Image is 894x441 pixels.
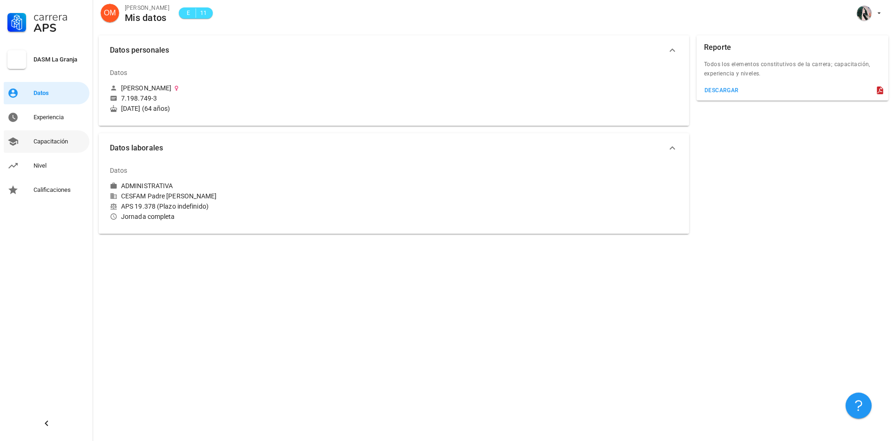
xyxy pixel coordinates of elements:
button: Datos personales [99,35,689,65]
div: avatar [857,6,872,20]
a: Nivel [4,155,89,177]
div: Mis datos [125,13,169,23]
div: 7.198.749-3 [121,94,157,102]
span: 11 [200,8,207,18]
div: APS 19.378 (Plazo indefinido) [110,202,390,210]
div: CESFAM Padre [PERSON_NAME] [110,192,390,200]
span: Datos laborales [110,142,667,155]
div: Experiencia [34,114,86,121]
div: Datos [110,61,128,84]
div: APS [34,22,86,34]
div: descargar [704,87,739,94]
a: Capacitación [4,130,89,153]
button: descargar [700,84,743,97]
div: Datos [110,159,128,182]
div: avatar [101,4,119,22]
span: E [184,8,192,18]
div: Carrera [34,11,86,22]
div: Reporte [704,35,731,60]
div: Nivel [34,162,86,170]
a: Experiencia [4,106,89,129]
div: Todos los elementos constitutivos de la carrera; capacitación, experiencia y niveles. [697,60,888,84]
a: Datos [4,82,89,104]
div: Calificaciones [34,186,86,194]
span: OM [104,4,116,22]
div: [PERSON_NAME] [125,3,169,13]
div: [DATE] (64 años) [110,104,390,113]
div: DASM La Granja [34,56,86,63]
div: Datos [34,89,86,97]
div: ADMINISTRATIVA [121,182,173,190]
div: Capacitación [34,138,86,145]
a: Calificaciones [4,179,89,201]
div: [PERSON_NAME] [121,84,171,92]
div: Jornada completa [110,212,390,221]
button: Datos laborales [99,133,689,163]
span: Datos personales [110,44,667,57]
